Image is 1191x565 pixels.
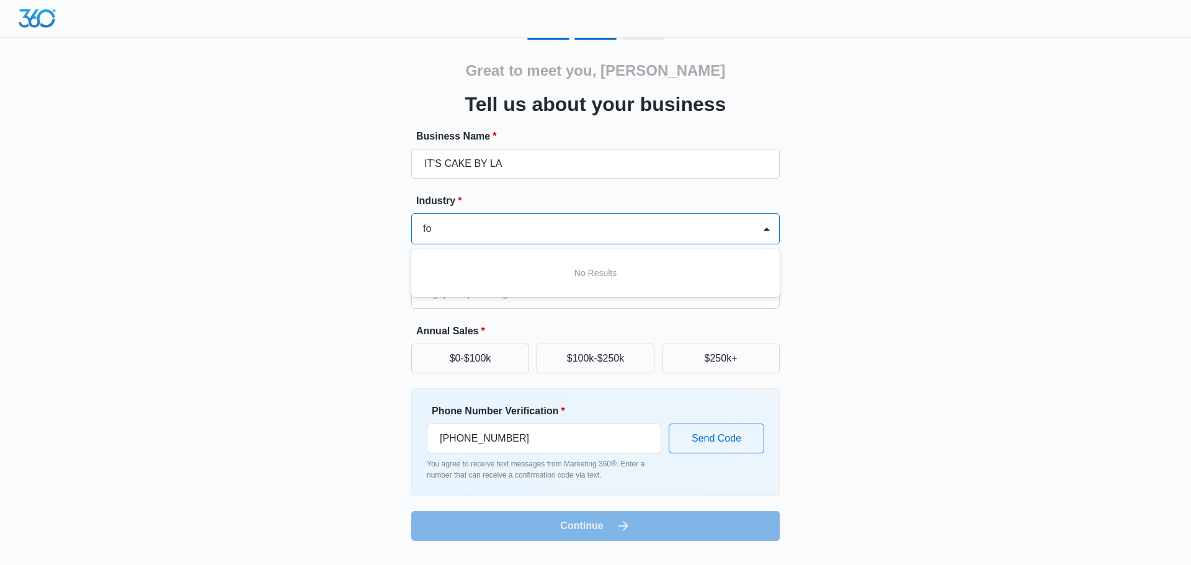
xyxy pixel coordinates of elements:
[416,194,785,208] label: Industry
[466,60,726,82] h2: Great to meet you, [PERSON_NAME]
[465,89,726,119] h3: Tell us about your business
[669,424,764,453] button: Send Code
[432,404,666,419] label: Phone Number Verification
[416,324,785,339] label: Annual Sales
[662,344,780,373] button: $250k+
[537,344,654,373] button: $100k-$250k
[411,344,529,373] button: $0-$100k
[427,458,661,481] p: You agree to receive text messages from Marketing 360®. Enter a number that can receive a confirm...
[411,262,780,285] div: No Results
[427,424,661,453] input: Ex. +1-555-555-5555
[416,129,785,144] label: Business Name
[411,149,780,179] input: e.g. Jane's Plumbing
